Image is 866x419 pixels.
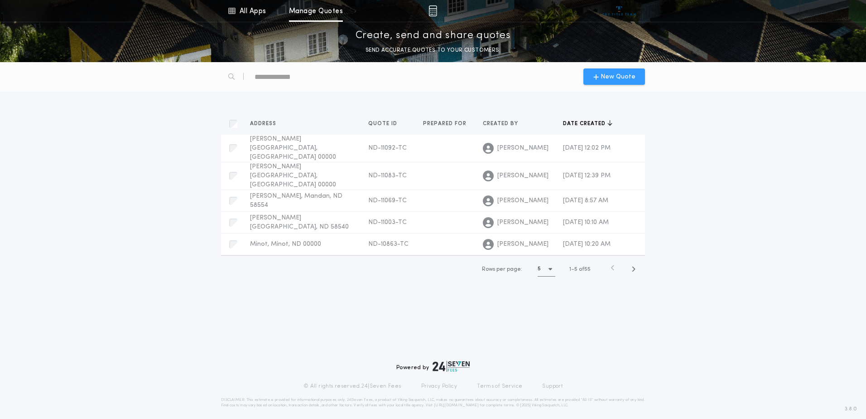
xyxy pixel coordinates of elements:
button: Date created [563,119,612,128]
p: DISCLAIMER: This estimate is provided for informational purposes only. 24|Seven Fees, a product o... [221,397,645,408]
span: [DATE] 12:02 PM [563,145,611,151]
span: ND-11003-TC [368,219,407,226]
span: 1 [569,267,571,272]
span: Created by [483,120,520,127]
span: [PERSON_NAME], Mandan, ND 58554 [250,193,342,209]
span: ND-11069-TC [368,197,407,204]
span: New Quote [601,72,635,82]
span: 3.8.0 [845,405,857,413]
span: Rows per page: [482,267,522,272]
div: Powered by [396,361,470,372]
button: Created by [483,119,525,128]
span: [PERSON_NAME][GEOGRAPHIC_DATA], [GEOGRAPHIC_DATA] 00000 [250,163,336,188]
a: Privacy Policy [421,383,457,390]
span: ND-11092-TC [368,145,407,151]
img: vs-icon [602,6,636,15]
span: 5 [574,267,577,272]
p: Create, send and share quotes [356,29,511,43]
button: 5 [538,262,555,277]
button: Address [250,119,283,128]
p: SEND ACCURATE QUOTES TO YOUR CUSTOMERS. [366,46,500,55]
span: [PERSON_NAME] [497,240,548,249]
span: Quote ID [368,120,399,127]
span: Prepared for [423,120,468,127]
span: of 55 [579,265,591,273]
span: ND-11083-TC [368,172,407,179]
button: New Quote [583,68,645,85]
button: Quote ID [368,119,404,128]
span: [DATE] 10:20 AM [563,241,611,248]
p: © All rights reserved. 24|Seven Fees [303,383,401,390]
img: logo [433,361,470,372]
span: [DATE] 10:10 AM [563,219,609,226]
span: [PERSON_NAME] [497,144,548,153]
span: [PERSON_NAME] [497,171,548,180]
a: Support [542,383,563,390]
span: [PERSON_NAME] [497,196,548,205]
img: img [428,5,437,16]
span: [DATE] 12:39 PM [563,172,611,179]
span: [PERSON_NAME][GEOGRAPHIC_DATA], ND 58540 [250,214,349,230]
span: [PERSON_NAME] [497,218,548,227]
span: [DATE] 8:57 AM [563,197,608,204]
a: [URL][DOMAIN_NAME] [434,404,479,407]
span: Minot, Minot, ND 00000 [250,241,321,248]
span: Date created [563,120,607,127]
span: Address [250,120,278,127]
span: [PERSON_NAME][GEOGRAPHIC_DATA], [GEOGRAPHIC_DATA] 00000 [250,136,336,161]
h1: 5 [538,264,541,273]
span: ND-10863-TC [368,241,409,248]
a: Terms of Service [477,383,522,390]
